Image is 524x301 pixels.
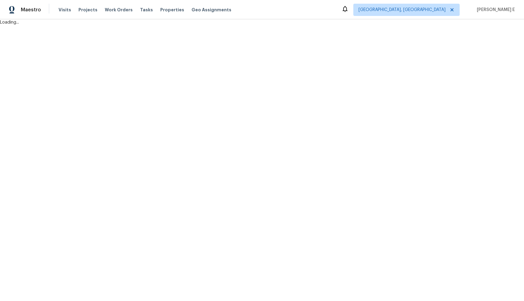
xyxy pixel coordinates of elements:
[359,7,446,13] span: [GEOGRAPHIC_DATA], [GEOGRAPHIC_DATA]
[59,7,71,13] span: Visits
[474,7,515,13] span: [PERSON_NAME] E
[192,7,231,13] span: Geo Assignments
[105,7,133,13] span: Work Orders
[160,7,184,13] span: Properties
[21,7,41,13] span: Maestro
[140,8,153,12] span: Tasks
[78,7,97,13] span: Projects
